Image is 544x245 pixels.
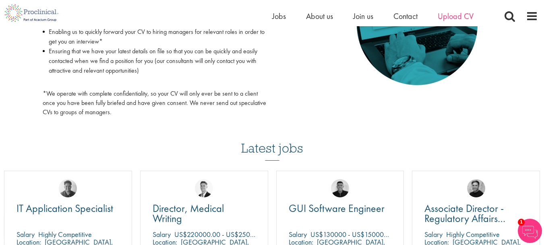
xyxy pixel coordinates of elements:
[331,179,349,197] img: Christian Andersen
[38,230,92,239] p: Highly Competitive
[353,11,373,21] a: Join us
[43,89,266,117] p: *We operate with complete confidentiality, so your CV will only ever be sent to a client once you...
[289,201,385,215] span: GUI Software Engineer
[153,230,171,239] span: Salary
[393,11,418,21] a: Contact
[17,201,113,215] span: IT Application Specialist
[241,121,303,161] h3: Latest jobs
[310,230,418,239] p: US$130000 - US$150000 per annum
[289,230,307,239] span: Salary
[518,219,542,243] img: Chatbot
[438,11,474,21] a: Upload CV
[174,230,383,239] p: US$220000.00 - US$250000.00 per annum + Highly Competitive Salary
[518,219,525,226] span: 1
[306,11,333,21] a: About us
[43,46,266,85] li: Ensuring that we have your latest details on file so that you can be quickly and easily contacted...
[272,11,286,21] a: Jobs
[17,203,120,214] a: IT Application Specialist
[467,179,485,197] img: Peter Duvall
[153,203,256,224] a: Director, Medical Writing
[17,230,35,239] span: Salary
[446,230,500,239] p: Highly Competitive
[424,201,505,235] span: Associate Director - Regulatory Affairs Consultant
[43,27,266,46] li: Enabling us to quickly forward your CV to hiring managers for relevant roles in order to get you ...
[195,179,213,197] img: George Watson
[424,203,527,224] a: Associate Director - Regulatory Affairs Consultant
[59,179,77,197] img: Sheridon Lloyd
[289,203,392,214] a: GUI Software Engineer
[153,201,224,225] span: Director, Medical Writing
[424,230,443,239] span: Salary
